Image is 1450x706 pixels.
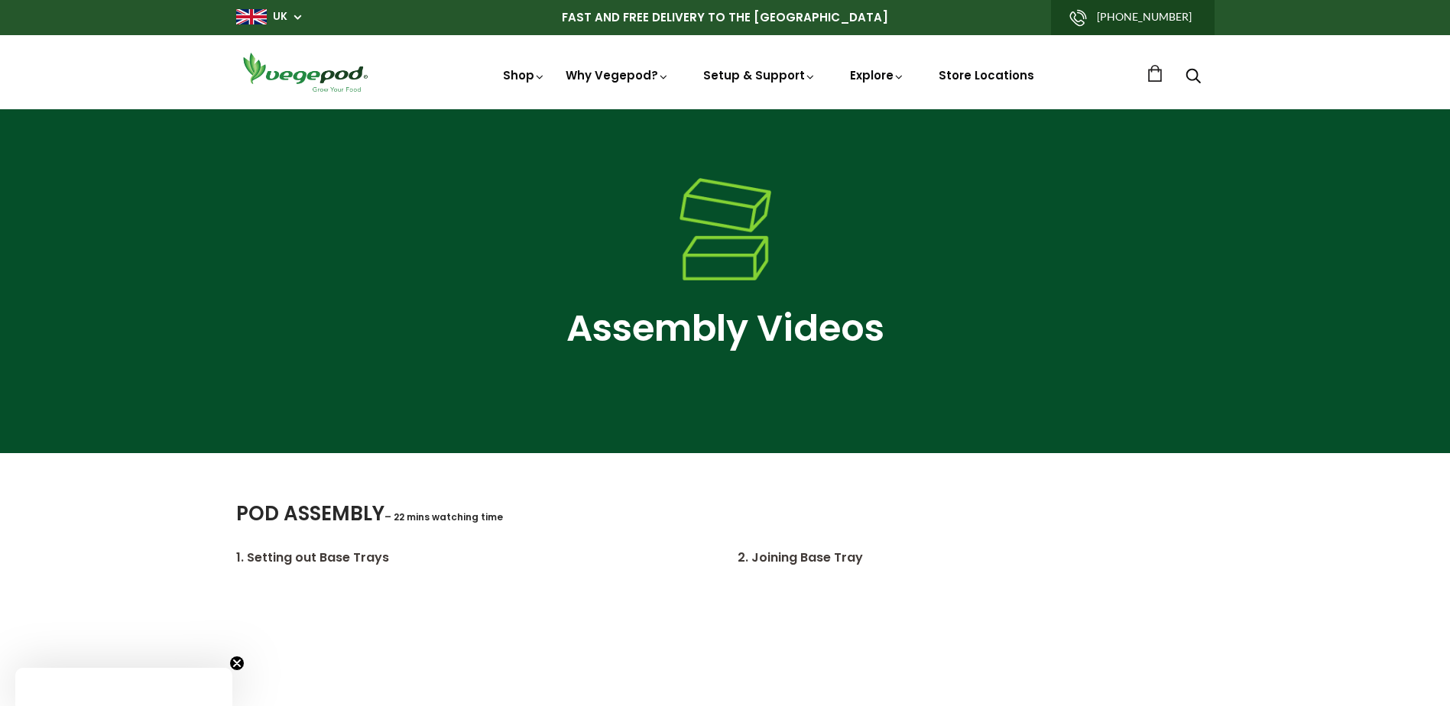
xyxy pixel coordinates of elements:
[703,67,816,83] a: Setup & Support
[236,499,1215,529] h3: POD ASSEMBLY
[236,9,267,24] img: gb_large.png
[939,67,1034,83] a: Store Locations
[236,548,713,567] h4: 1. Setting out Base Trays
[384,510,503,523] span: – 22 mins watching time
[229,656,245,671] button: Close teaser
[850,67,905,83] a: Explore
[15,668,232,706] div: Close teaser
[236,301,1215,356] h1: Assembly Videos
[566,67,670,83] a: Why Vegepod?
[236,50,374,94] img: Vegepod
[680,178,771,280] img: Events icon
[273,9,287,24] a: UK
[738,548,1215,567] h4: 2. Joining Base Tray
[503,67,546,83] a: Shop
[1186,70,1201,86] a: Search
